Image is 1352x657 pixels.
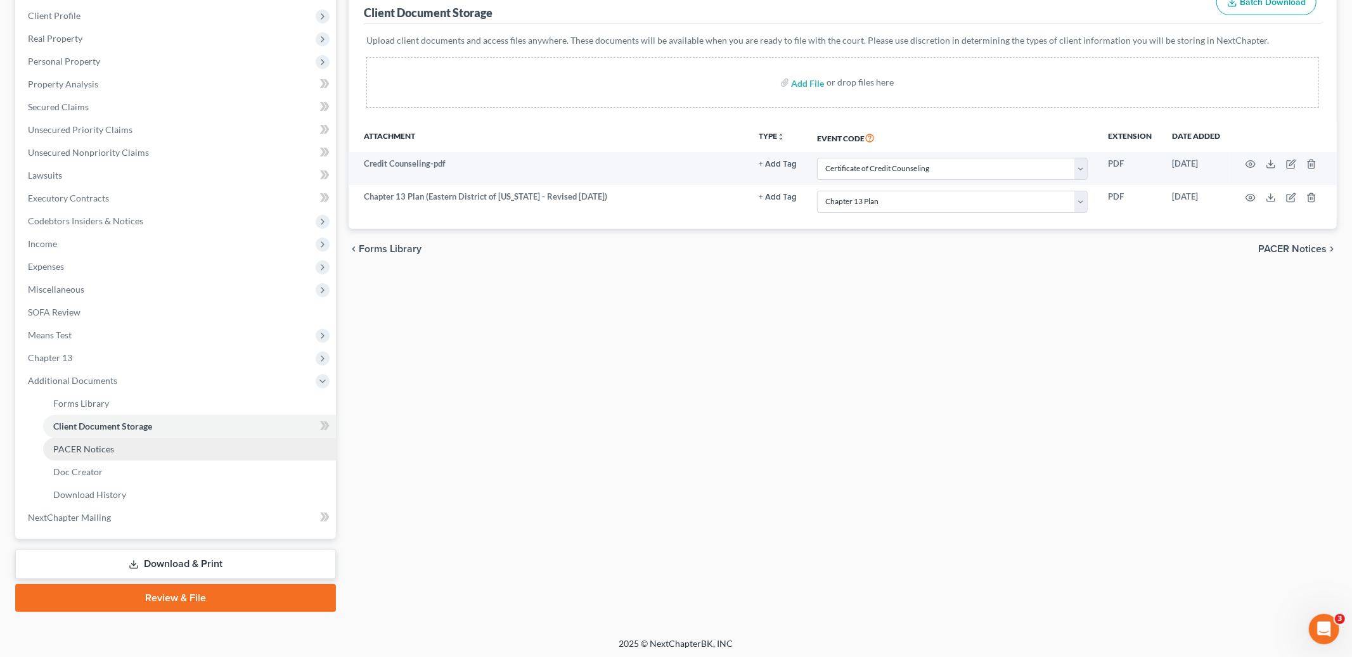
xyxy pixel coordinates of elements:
p: Upload client documents and access files anywhere. These documents will be available when you are... [366,34,1319,47]
th: Extension [1098,123,1162,152]
div: • [DATE] [121,103,157,116]
div: [PERSON_NAME] [45,56,119,69]
a: Unsecured Priority Claims [18,118,336,141]
span: Great! Let me know if you have any other questions! [45,325,280,335]
span: Doc Creator [53,466,103,477]
td: Chapter 13 Plan (Eastern District of [US_STATE] - Revised [DATE]) [349,185,749,218]
span: Personal Property [28,56,100,67]
a: NextChapter Mailing [18,506,336,529]
div: • [DATE] [121,243,157,257]
span: PACER Notices [53,443,114,454]
img: Profile image for Katie [15,184,40,209]
span: Client Profile [28,10,80,21]
span: Messages [102,427,151,436]
a: Download & Print [15,549,336,579]
a: + Add Tag [759,158,797,170]
span: Miscellaneous [28,284,84,295]
span: Help [201,427,221,436]
div: • [DATE] [121,196,157,210]
div: • [DATE] [121,150,157,163]
span: Income [28,238,57,249]
span: Forms Library [359,244,422,254]
a: Unsecured Nonpriority Claims [18,141,336,164]
th: Attachment [349,123,749,152]
div: [PERSON_NAME] [45,196,119,210]
span: Codebtors Insiders & Notices [28,215,143,226]
button: + Add Tag [759,193,797,201]
div: [PERSON_NAME] [45,150,119,163]
span: Unsecured Nonpriority Claims [28,147,149,158]
i: chevron_right [1327,244,1337,254]
a: Review & File [15,584,336,612]
button: Messages [84,395,169,446]
span: NextChapter Mailing [28,512,111,523]
span: Real Property [28,33,82,44]
span: Client Document Storage [53,421,152,431]
td: [DATE] [1162,185,1230,218]
span: PACER Notices [1258,244,1327,254]
span: Hi [PERSON_NAME]! Could you try taking a look again? We have adjusted the fonts and it looks good... [45,137,546,148]
span: Lawsuits [28,170,62,181]
a: Secured Claims [18,96,336,118]
h1: Messages [94,5,162,27]
span: Secured Claims [28,101,89,112]
a: Doc Creator [43,461,336,483]
img: Profile image for Lindsey [15,277,40,303]
span: Property Analysis [28,79,98,89]
button: Send us a message [58,357,195,382]
td: [DATE] [1162,152,1230,185]
div: • [DATE] [121,290,157,303]
span: Home [29,427,55,436]
img: Profile image for Kelly [15,371,40,397]
a: Download History [43,483,336,506]
a: Client Document Storage [43,415,336,438]
img: Profile image for James [15,137,40,162]
img: Profile image for Emma [15,231,40,256]
div: • [DATE] [121,56,157,69]
button: PACER Notices chevron_right [1258,244,1337,254]
div: • [DATE] [121,337,157,350]
div: Client Document Storage [364,5,493,20]
span: Expenses [28,261,64,272]
img: Profile image for Katie [15,90,40,115]
span: Forms Library [53,398,109,409]
button: Help [169,395,254,446]
button: chevron_left Forms Library [349,244,422,254]
span: Means Test [28,329,72,340]
span: 3 [1335,614,1345,624]
div: [PERSON_NAME] [45,384,119,397]
div: • [DATE] [121,384,157,397]
td: PDF [1098,152,1162,185]
a: SOFA Review [18,301,336,324]
span: Download History [53,489,126,500]
th: Event Code [807,123,1098,152]
a: + Add Tag [759,191,797,203]
button: + Add Tag [759,160,797,169]
span: Chapter 13 [28,352,72,363]
div: or drop files here [827,76,894,89]
span: Executory Contracts [28,193,109,203]
i: chevron_left [349,244,359,254]
th: Date added [1162,123,1230,152]
a: Property Analysis [18,73,336,96]
img: Profile image for Emma [15,43,40,68]
div: [PERSON_NAME] [45,103,119,116]
a: Executory Contracts [18,187,336,210]
i: unfold_more [777,133,785,141]
span: SOFA Review [28,307,80,317]
img: Profile image for Lindsey [15,324,40,350]
td: Credit Counseling-pdf [349,152,749,185]
button: TYPEunfold_more [759,132,785,141]
a: PACER Notices [43,438,336,461]
td: PDF [1098,185,1162,218]
span: Unsecured Priority Claims [28,124,132,135]
a: Forms Library [43,392,336,415]
div: [PERSON_NAME] [45,243,119,257]
iframe: Intercom live chat [1309,614,1339,644]
div: [PERSON_NAME] [45,290,119,303]
a: Lawsuits [18,164,336,187]
div: [PERSON_NAME] [45,337,119,350]
span: Additional Documents [28,375,117,386]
